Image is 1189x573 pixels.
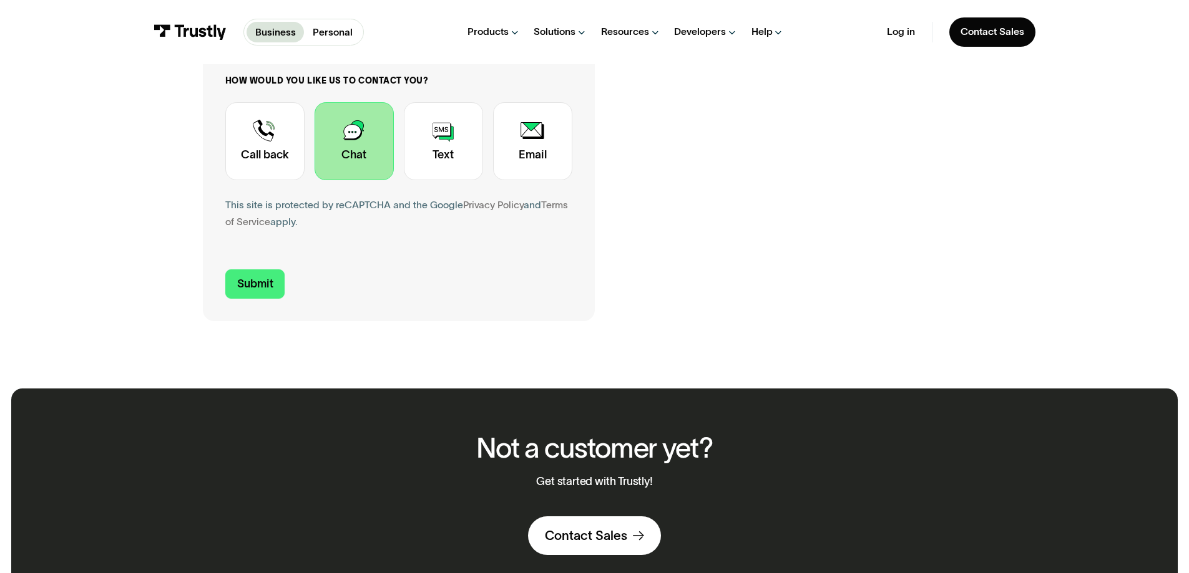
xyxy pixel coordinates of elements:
[313,25,353,40] p: Personal
[949,17,1035,47] a: Contact Sales
[225,200,568,227] a: Terms of Service
[225,75,572,87] label: How would you like us to contact you?
[534,26,575,38] div: Solutions
[247,22,304,42] a: Business
[476,433,713,463] h2: Not a customer yet?
[467,26,509,38] div: Products
[528,475,661,489] p: Get started with Trustly!
[751,26,773,38] div: Help
[225,197,572,231] div: This site is protected by reCAPTCHA and the Google and apply.
[528,516,661,555] a: Contact Sales
[225,269,285,299] input: Submit
[255,25,296,40] p: Business
[601,26,649,38] div: Resources
[961,26,1024,38] div: Contact Sales
[463,200,524,210] a: Privacy Policy
[674,26,726,38] div: Developers
[887,26,915,38] a: Log in
[304,22,361,42] a: Personal
[545,527,627,544] div: Contact Sales
[154,24,227,40] img: Trustly Logo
